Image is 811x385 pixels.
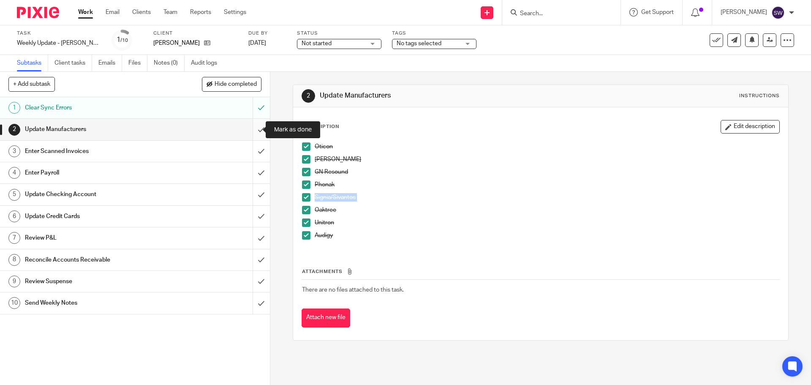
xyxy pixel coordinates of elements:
span: Not started [302,41,332,46]
button: Attach new file [302,309,350,328]
h1: Review P&L [25,232,171,244]
img: svg%3E [771,6,785,19]
p: Unitron [315,218,779,227]
h1: Reconcile Accounts Receivable [25,254,171,266]
p: Oticon [315,142,779,151]
div: 2 [8,124,20,136]
div: 7 [8,232,20,244]
p: Oaktree [315,206,779,214]
a: Files [128,55,147,71]
p: [PERSON_NAME] [315,155,779,164]
p: [PERSON_NAME] [153,39,200,47]
label: Due by [248,30,286,37]
p: Audigy [315,231,779,240]
a: Reports [190,8,211,16]
div: 3 [8,145,20,157]
span: Attachments [302,269,343,274]
span: [DATE] [248,40,266,46]
span: There are no files attached to this task. [302,287,404,293]
p: GN Resound [315,168,779,176]
a: Clients [132,8,151,16]
label: Task [17,30,101,37]
button: + Add subtask [8,77,55,91]
a: Client tasks [54,55,92,71]
a: Audit logs [191,55,223,71]
a: Team [163,8,177,16]
div: 5 [8,189,20,201]
div: 6 [8,210,20,222]
a: Settings [224,8,246,16]
h1: Update Manufacturers [320,91,559,100]
a: Notes (0) [154,55,185,71]
input: Search [519,10,595,18]
h1: Send Weekly Notes [25,297,171,309]
h1: Enter Payroll [25,167,171,179]
span: Get Support [641,9,674,15]
h1: Update Checking Account [25,188,171,201]
div: 2 [302,89,315,103]
div: 4 [8,167,20,179]
a: Subtasks [17,55,48,71]
div: 10 [8,297,20,309]
div: 1 [8,102,20,114]
a: Emails [98,55,122,71]
a: Email [106,8,120,16]
label: Client [153,30,238,37]
label: Tags [392,30,476,37]
label: Status [297,30,381,37]
small: /10 [120,38,128,43]
div: 9 [8,276,20,287]
p: Phonak [315,180,779,189]
div: Weekly Update - [PERSON_NAME] [17,39,101,47]
p: Signia/Sivantos [315,193,779,202]
button: Hide completed [202,77,261,91]
h1: Update Credit Cards [25,210,171,223]
div: 1 [117,35,128,45]
div: 8 [8,254,20,266]
h1: Enter Scanned Invoices [25,145,171,158]
h1: Clear Sync Errors [25,101,171,114]
button: Edit description [721,120,780,134]
img: Pixie [17,7,59,18]
span: Hide completed [215,81,257,88]
div: Weekly Update - Kelly [17,39,101,47]
h1: Review Suspense [25,275,171,288]
p: Description [302,123,339,130]
h1: Update Manufacturers [25,123,171,136]
p: [PERSON_NAME] [721,8,767,16]
span: No tags selected [397,41,441,46]
div: Instructions [739,93,780,99]
a: Work [78,8,93,16]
